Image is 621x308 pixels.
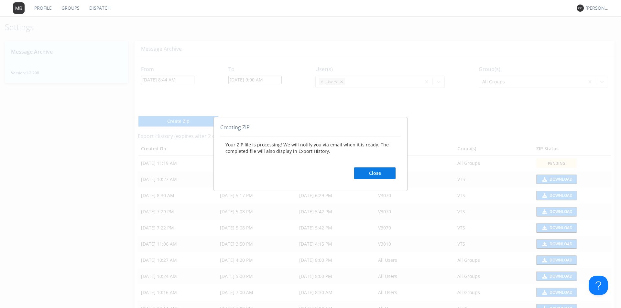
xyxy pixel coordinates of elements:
img: 373638.png [577,5,584,12]
div: Creating ZIP [220,124,401,137]
img: 373638.png [13,2,25,14]
div: abcd [213,117,408,191]
iframe: Toggle Customer Support [589,276,608,295]
button: Close [354,167,396,179]
div: [PERSON_NAME] * [585,5,610,11]
div: Your ZIP file is processing! We will notify you via email when it is ready. The completed file wi... [220,136,401,184]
